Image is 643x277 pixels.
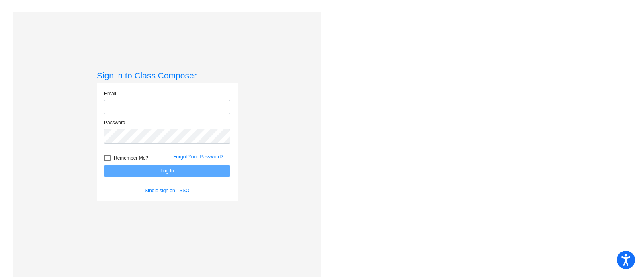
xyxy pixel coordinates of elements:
h3: Sign in to Class Composer [97,70,238,80]
button: Log In [104,165,230,177]
label: Email [104,90,116,97]
a: Forgot Your Password? [173,154,223,160]
label: Password [104,119,125,126]
span: Remember Me? [114,153,148,163]
a: Single sign on - SSO [145,188,189,193]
